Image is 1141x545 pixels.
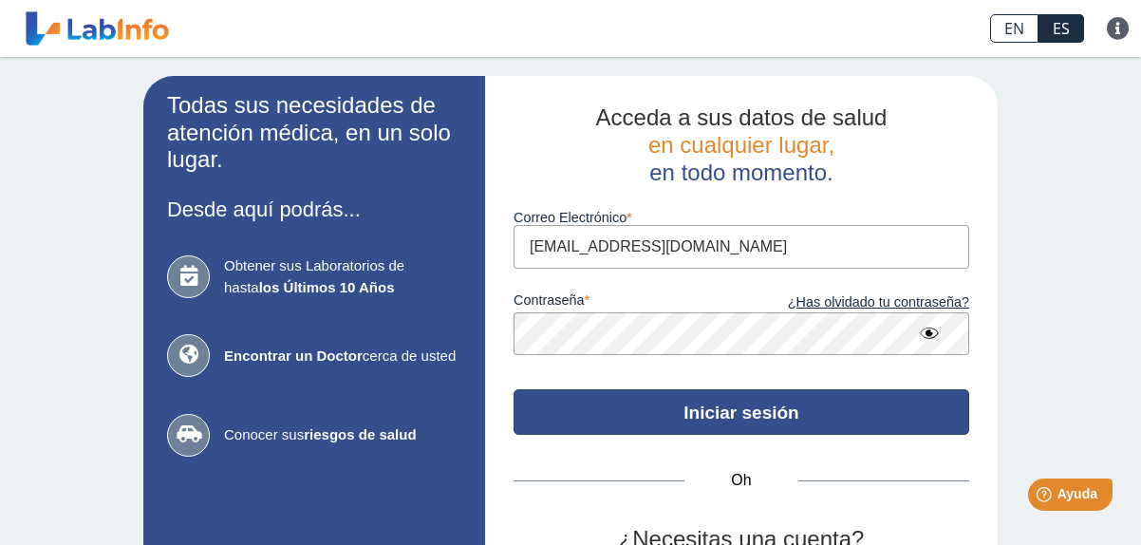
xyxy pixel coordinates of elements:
font: Todas sus necesidades de atención médica, en un solo lugar. [167,92,451,173]
font: contraseña [514,292,584,308]
button: Iniciar sesión [514,389,969,435]
font: Conocer sus [224,426,304,442]
font: Desde aquí podrás... [167,197,361,221]
font: Correo Electrónico [514,210,627,225]
font: riesgos de salud [304,426,416,442]
font: Iniciar sesión [683,403,798,423]
font: Encontrar un Doctor [224,348,363,364]
font: en cualquier lugar, [648,132,834,158]
font: Oh [731,472,751,488]
font: Obtener sus Laboratorios de hasta [224,257,404,295]
font: EN [1004,18,1024,39]
font: ¿Has olvidado tu contraseña? [788,294,969,310]
font: los Últimos 10 Años [259,279,395,295]
a: ¿Has olvidado tu contraseña? [741,292,969,313]
font: en todo momento. [649,160,832,185]
iframe: Lanzador de widgets de ayuda [972,471,1120,524]
font: cerca de usted [363,348,456,364]
font: Acceda a sus datos de salud [596,104,888,130]
font: ES [1053,18,1070,39]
